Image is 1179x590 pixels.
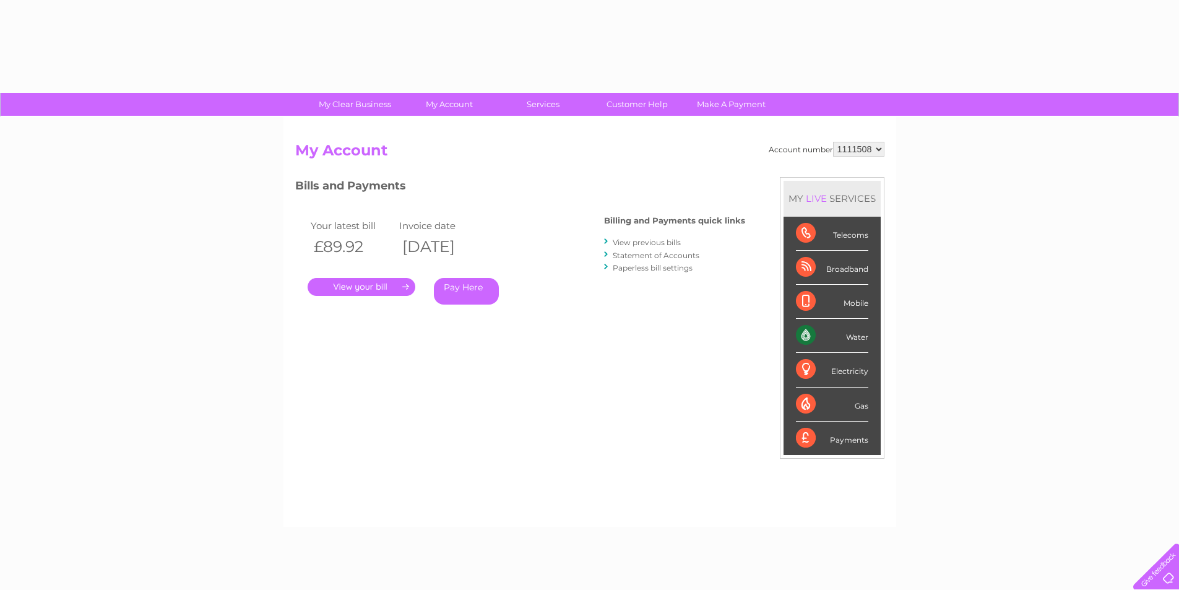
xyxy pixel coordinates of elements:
[295,177,745,199] h3: Bills and Payments
[492,93,594,116] a: Services
[613,251,699,260] a: Statement of Accounts
[784,181,881,216] div: MY SERVICES
[586,93,688,116] a: Customer Help
[796,217,868,251] div: Telecoms
[796,285,868,319] div: Mobile
[796,251,868,285] div: Broadband
[396,234,485,259] th: [DATE]
[434,278,499,305] a: Pay Here
[613,238,681,247] a: View previous bills
[295,142,884,165] h2: My Account
[308,234,397,259] th: £89.92
[308,217,397,234] td: Your latest bill
[308,278,415,296] a: .
[396,217,485,234] td: Invoice date
[769,142,884,157] div: Account number
[680,93,782,116] a: Make A Payment
[796,353,868,387] div: Electricity
[803,193,829,204] div: LIVE
[613,263,693,272] a: Paperless bill settings
[796,388,868,422] div: Gas
[796,422,868,455] div: Payments
[304,93,406,116] a: My Clear Business
[398,93,500,116] a: My Account
[796,319,868,353] div: Water
[604,216,745,225] h4: Billing and Payments quick links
